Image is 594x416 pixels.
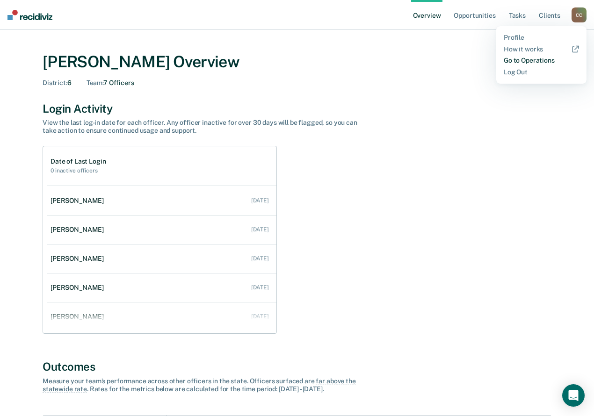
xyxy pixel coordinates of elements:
[87,79,134,87] div: 7 Officers
[7,10,52,20] img: Recidiviz
[43,79,72,87] div: 6
[43,102,551,115] div: Login Activity
[572,7,587,22] div: C C
[251,255,269,262] div: [DATE]
[504,34,579,42] a: Profile
[47,303,276,330] a: [PERSON_NAME] [DATE]
[51,313,108,321] div: [PERSON_NAME]
[51,167,106,174] h2: 0 inactive officers
[47,274,276,301] a: [PERSON_NAME] [DATE]
[47,245,276,272] a: [PERSON_NAME] [DATE]
[43,119,370,135] div: View the last log-in date for each officer. Any officer inactive for over 30 days will be flagged...
[43,360,551,373] div: Outcomes
[43,377,370,393] div: Measure your team’s performance across other officer s in the state. Officer s surfaced are . Rat...
[504,57,579,65] a: Go to Operations
[43,377,356,393] span: far above the statewide rate
[47,216,276,243] a: [PERSON_NAME] [DATE]
[43,52,551,72] div: [PERSON_NAME] Overview
[51,158,106,165] h1: Date of Last Login
[504,45,579,53] a: How it works
[43,79,67,86] span: District :
[562,384,585,407] div: Open Intercom Messenger
[51,197,108,205] div: [PERSON_NAME]
[47,187,276,214] a: [PERSON_NAME] [DATE]
[51,226,108,234] div: [PERSON_NAME]
[87,79,103,86] span: Team :
[251,197,269,204] div: [DATE]
[251,226,269,233] div: [DATE]
[572,7,587,22] button: CC
[251,284,269,291] div: [DATE]
[251,313,269,320] div: [DATE]
[51,255,108,263] div: [PERSON_NAME]
[51,284,108,292] div: [PERSON_NAME]
[504,68,579,76] a: Log Out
